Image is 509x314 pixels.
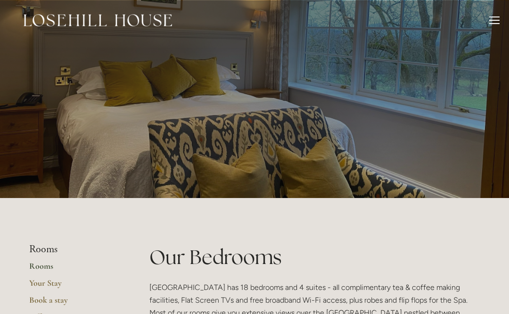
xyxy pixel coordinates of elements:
h1: Our Bedrooms [149,243,480,271]
li: Rooms [29,243,119,256]
img: Losehill House [24,14,172,26]
a: Your Stay [29,278,119,295]
a: Book a stay [29,295,119,312]
a: Rooms [29,261,119,278]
